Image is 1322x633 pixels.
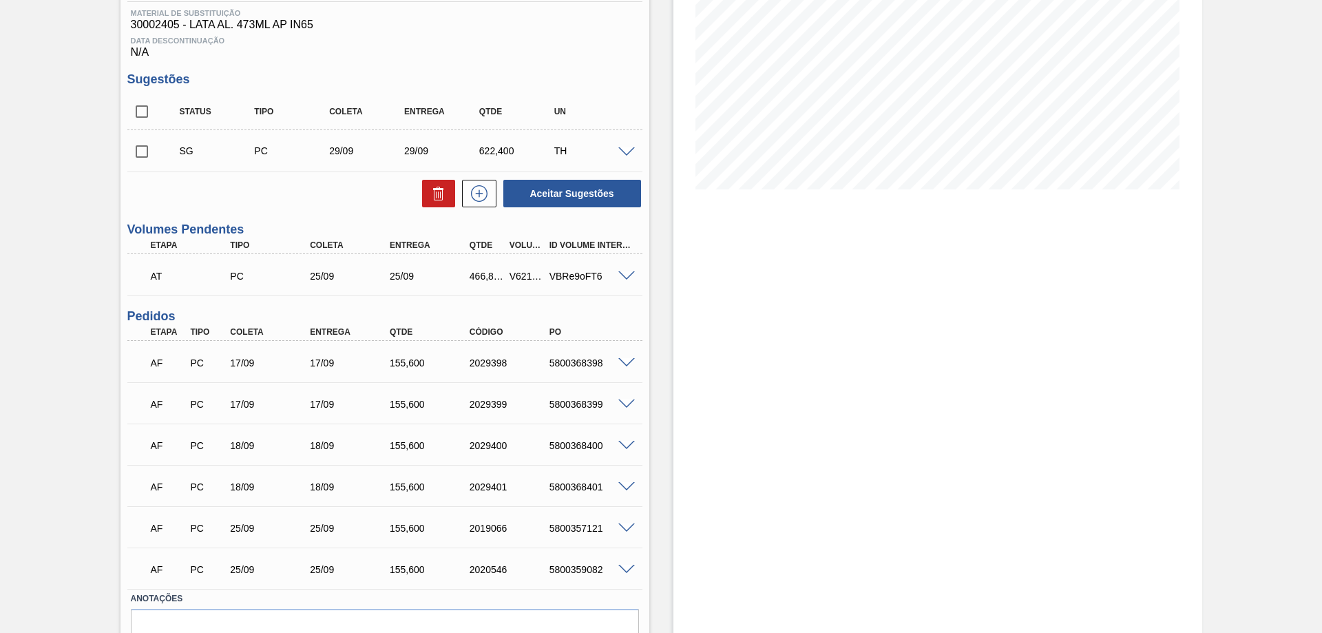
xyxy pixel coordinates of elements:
[227,357,316,369] div: 17/09/2025
[127,309,642,324] h3: Pedidos
[546,564,636,575] div: 5800359082
[386,440,476,451] div: 155,600
[306,523,396,534] div: 25/09/2025
[187,399,228,410] div: Pedido de Compra
[503,180,641,207] button: Aceitar Sugestões
[227,240,316,250] div: Tipo
[401,107,484,116] div: Entrega
[227,440,316,451] div: 18/09/2025
[127,31,642,59] div: N/A
[466,523,556,534] div: 2019066
[147,389,189,419] div: Aguardando Faturamento
[151,440,185,451] p: AF
[306,271,396,282] div: 25/09/2025
[306,399,396,410] div: 17/09/2025
[466,357,556,369] div: 2029398
[151,271,233,282] p: AT
[227,481,316,492] div: 18/09/2025
[546,327,636,337] div: PO
[386,523,476,534] div: 155,600
[386,240,476,250] div: Entrega
[551,145,634,156] div: TH
[496,178,642,209] div: Aceitar Sugestões
[147,327,189,337] div: Etapa
[127,72,642,87] h3: Sugestões
[306,357,396,369] div: 17/09/2025
[127,222,642,237] h3: Volumes Pendentes
[476,107,559,116] div: Qtde
[187,564,228,575] div: Pedido de Compra
[415,180,455,207] div: Excluir Sugestões
[386,271,476,282] div: 25/09/2025
[151,564,185,575] p: AF
[251,145,334,156] div: Pedido de Compra
[546,440,636,451] div: 5800368400
[386,357,476,369] div: 155,600
[176,107,260,116] div: Status
[386,399,476,410] div: 155,600
[326,107,409,116] div: Coleta
[386,481,476,492] div: 155,600
[227,327,316,337] div: Coleta
[147,348,189,378] div: Aguardando Faturamento
[147,554,189,585] div: Aguardando Faturamento
[151,357,185,369] p: AF
[306,564,396,575] div: 25/09/2025
[227,523,316,534] div: 25/09/2025
[506,271,547,282] div: V621694
[151,399,185,410] p: AF
[151,523,185,534] p: AF
[546,523,636,534] div: 5800357121
[187,440,228,451] div: Pedido de Compra
[326,145,409,156] div: 29/09/2025
[386,564,476,575] div: 155,600
[476,145,559,156] div: 622,400
[466,399,556,410] div: 2029399
[227,564,316,575] div: 25/09/2025
[151,481,185,492] p: AF
[306,481,396,492] div: 18/09/2025
[546,399,636,410] div: 5800368399
[466,564,556,575] div: 2020546
[386,327,476,337] div: Qtde
[147,240,237,250] div: Etapa
[176,145,260,156] div: Sugestão Criada
[466,481,556,492] div: 2029401
[506,240,547,250] div: Volume Portal
[546,271,636,282] div: VBRe9oFT6
[306,440,396,451] div: 18/09/2025
[546,481,636,492] div: 5800368401
[227,271,316,282] div: Pedido de Compra
[187,481,228,492] div: Pedido de Compra
[131,9,639,17] span: Material de Substituição
[455,180,496,207] div: Nova sugestão
[187,357,228,369] div: Pedido de Compra
[551,107,634,116] div: UN
[131,589,639,609] label: Anotações
[131,37,639,45] span: Data Descontinuação
[546,357,636,369] div: 5800368398
[466,240,507,250] div: Qtde
[187,327,228,337] div: Tipo
[306,240,396,250] div: Coleta
[466,271,507,282] div: 466,800
[147,430,189,461] div: Aguardando Faturamento
[466,440,556,451] div: 2029400
[251,107,334,116] div: Tipo
[147,261,237,291] div: Aguardando Informações de Transporte
[401,145,484,156] div: 29/09/2025
[466,327,556,337] div: Código
[187,523,228,534] div: Pedido de Compra
[131,19,639,31] span: 30002405 - LATA AL. 473ML AP IN65
[546,240,636,250] div: Id Volume Interno
[147,472,189,502] div: Aguardando Faturamento
[306,327,396,337] div: Entrega
[147,513,189,543] div: Aguardando Faturamento
[227,399,316,410] div: 17/09/2025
